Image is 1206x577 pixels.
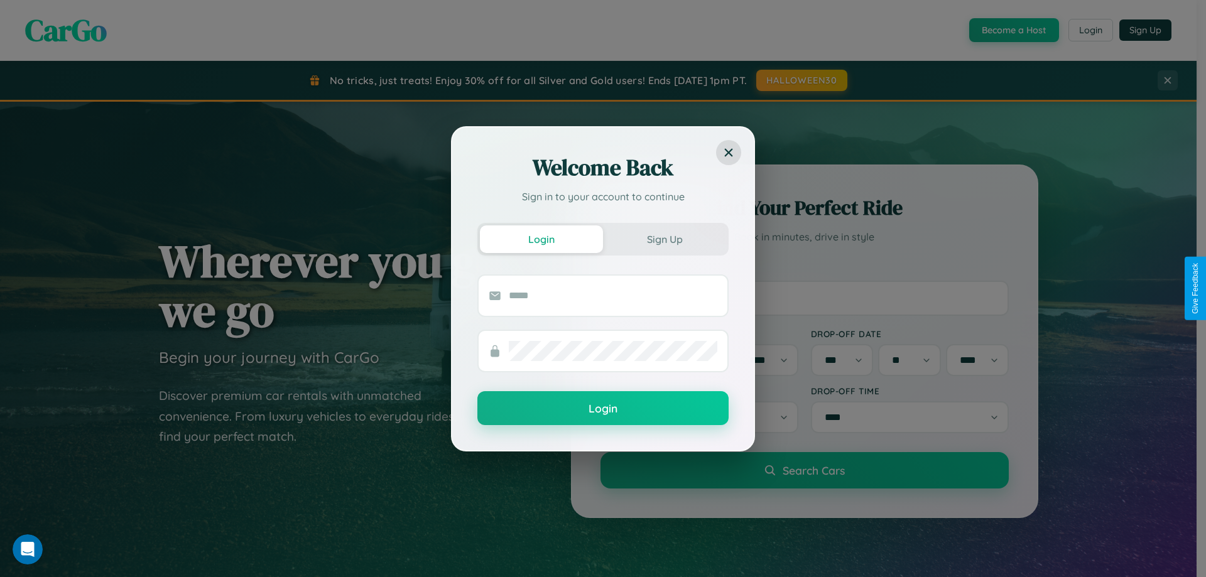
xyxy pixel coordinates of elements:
[477,391,729,425] button: Login
[603,225,726,253] button: Sign Up
[480,225,603,253] button: Login
[477,153,729,183] h2: Welcome Back
[477,189,729,204] p: Sign in to your account to continue
[1191,263,1200,314] div: Give Feedback
[13,534,43,564] iframe: Intercom live chat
